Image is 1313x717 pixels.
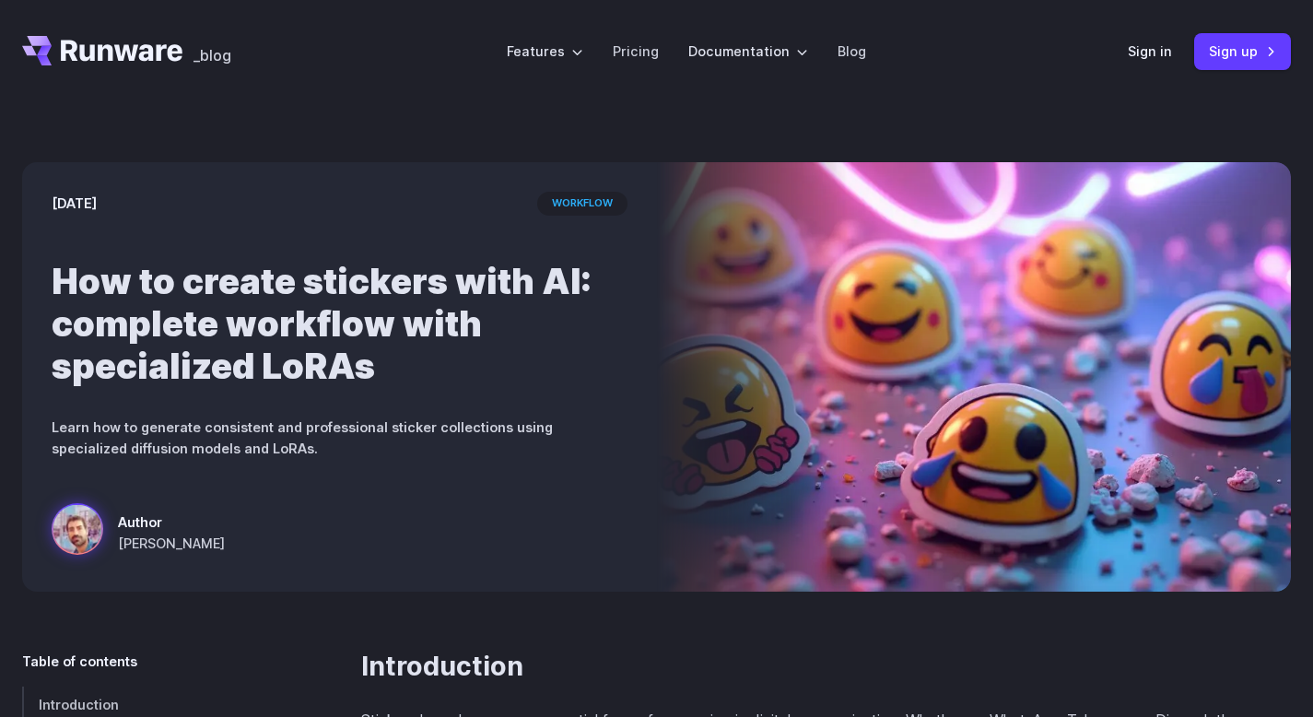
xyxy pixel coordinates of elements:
a: Go to / [22,36,182,65]
a: Sign up [1194,33,1291,69]
span: Author [118,511,225,533]
a: Introduction [361,651,523,683]
a: _blog [193,36,231,65]
label: Features [507,41,583,62]
p: Learn how to generate consistent and professional sticker collections using specialized diffusion... [52,417,627,459]
span: workflow [537,192,627,216]
label: Documentation [688,41,808,62]
h1: How to create stickers with AI: complete workflow with specialized LoRAs [52,260,627,387]
span: Table of contents [22,651,137,672]
span: _blog [193,48,231,63]
a: A collection of vibrant, neon-style animal and nature stickers with a futuristic aesthetic Author... [52,503,225,562]
span: Introduction [39,697,119,712]
img: A collection of vibrant, neon-style animal and nature stickers with a futuristic aesthetic [657,162,1292,592]
span: [PERSON_NAME] [118,533,225,554]
time: [DATE] [52,193,97,214]
a: Sign in [1128,41,1172,62]
a: Pricing [613,41,659,62]
a: Blog [838,41,866,62]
